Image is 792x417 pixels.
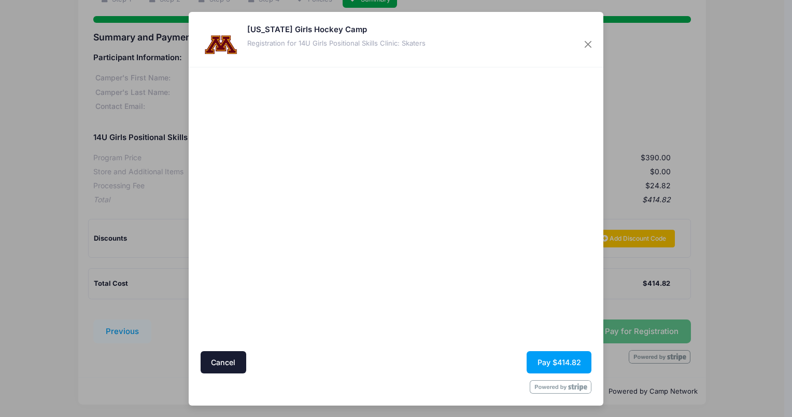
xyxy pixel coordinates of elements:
[247,24,426,35] h5: [US_STATE] Girls Hockey Camp
[199,184,393,186] iframe: Google autocomplete suggestions dropdown list
[527,351,591,373] button: Pay $414.82
[199,71,393,349] iframe: Secure address input frame
[579,35,598,54] button: Close
[201,351,246,373] button: Cancel
[399,71,594,231] iframe: Secure payment input frame
[247,38,426,49] div: Registration for 14U Girls Positional Skills Clinic: Skaters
